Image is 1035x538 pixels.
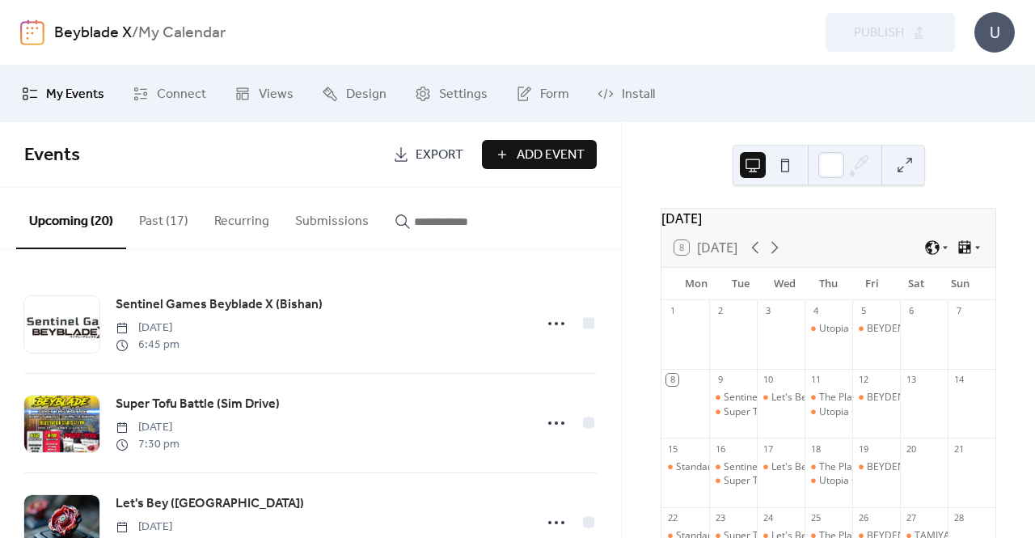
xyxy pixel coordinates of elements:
div: Let's Bey (Canberra) [757,460,805,474]
div: 27 [905,512,917,524]
span: Settings [439,85,488,104]
span: Add Event [517,146,585,165]
div: Let's Bey ([GEOGRAPHIC_DATA]) [771,460,919,474]
div: Utopia Games Beyblade (Bishan) [805,322,852,336]
a: Export [381,140,475,169]
div: 19 [857,443,869,455]
div: 3 [762,305,774,317]
div: Mon [674,268,718,300]
button: Past (17) [126,188,201,248]
div: Tue [718,268,762,300]
span: My Events [46,85,104,104]
span: Form [540,85,569,104]
div: 8 [666,374,678,386]
span: 6:45 pm [116,337,180,354]
span: Connect [157,85,206,104]
div: Utopia Games Beyblade (Bishan) [819,474,968,488]
div: The Playground 217 Henderson Road [805,391,852,405]
img: logo [20,19,44,45]
b: / [132,18,138,49]
div: Utopia Games Beyblade (Bishan) [805,405,852,419]
span: 7:30 pm [116,436,180,453]
div: BEYDEN (Comm Tournament) [867,460,1002,474]
div: 13 [905,374,917,386]
span: Install [622,85,655,104]
div: Fri [851,268,894,300]
a: My Events [10,72,116,116]
div: Sentinel Games Beyblade X (Bishan) [724,460,887,474]
div: 5 [857,305,869,317]
div: Sun [939,268,982,300]
span: Sentinel Games Beyblade X (Bishan) [116,295,323,315]
div: The Playground 217 Henderson Road [805,460,852,474]
div: 25 [809,512,822,524]
span: [DATE] [116,320,180,337]
div: BEYDEN (Comm Tournament) [852,460,900,474]
button: Recurring [201,188,282,248]
div: Sentinel Games Beyblade X (Bishan) [709,460,757,474]
div: Utopia Games Beyblade (Bishan) [819,322,968,336]
div: 20 [905,443,917,455]
div: BEYDEN (Comm & G3 Tournament) [852,391,900,405]
div: Wed [763,268,806,300]
span: Let's Bey ([GEOGRAPHIC_DATA]) [116,494,304,514]
div: Let's Bey (Canberra) [757,391,805,405]
div: Sentinel Games Beyblade X (Bishan) [709,391,757,405]
div: [DATE] [661,209,995,228]
span: Export [416,146,463,165]
div: 11 [809,374,822,386]
div: BEYDEN (Comm & G3 Tournament) [867,391,1027,405]
div: 16 [714,443,726,455]
div: BEYDEN (NorthShore) [852,322,900,336]
div: Super Tofu Battle (Sim Drive) [724,405,855,419]
div: Standard SG BBX Format (Comm & G3 Tournament) [676,460,910,474]
div: Sat [894,268,938,300]
a: Views [222,72,306,116]
div: Utopia Games Beyblade (Bishan) [805,474,852,488]
span: [DATE] [116,519,180,536]
div: Utopia Games Beyblade (Bishan) [819,405,968,419]
div: 10 [762,374,774,386]
a: Super Tofu Battle (Sim Drive) [116,394,280,415]
div: 6 [905,305,917,317]
div: Let's Bey ([GEOGRAPHIC_DATA]) [771,391,919,405]
div: Standard SG BBX Format (Comm & G3 Tournament) [661,460,709,474]
button: Submissions [282,188,382,248]
div: 18 [809,443,822,455]
div: 24 [762,512,774,524]
span: Super Tofu Battle (Sim Drive) [116,395,280,414]
button: Add Event [482,140,597,169]
a: Settings [403,72,500,116]
a: Connect [120,72,218,116]
a: Design [310,72,399,116]
span: Design [346,85,387,104]
div: 21 [953,443,965,455]
div: 17 [762,443,774,455]
div: Super Tofu Battle (Sim Drive) [709,405,757,419]
div: 15 [666,443,678,455]
div: Super Tofu Battle (Sim Drive) [709,474,757,488]
div: 4 [809,305,822,317]
div: U [974,12,1015,53]
a: Let's Bey ([GEOGRAPHIC_DATA]) [116,494,304,515]
div: Super Tofu Battle (Sim Drive) [724,474,855,488]
div: 26 [857,512,869,524]
div: 9 [714,374,726,386]
div: Thu [806,268,850,300]
b: My Calendar [138,18,226,49]
a: Beyblade X [54,18,132,49]
div: 1 [666,305,678,317]
div: 7 [953,305,965,317]
span: Events [24,138,80,173]
button: Upcoming (20) [16,188,126,249]
div: 12 [857,374,869,386]
div: BEYDEN (NorthShore) [867,322,966,336]
div: 14 [953,374,965,386]
div: 22 [666,512,678,524]
div: Sentinel Games Beyblade X (Bishan) [724,391,887,405]
span: Views [259,85,294,104]
div: 23 [714,512,726,524]
span: [DATE] [116,419,180,436]
div: 28 [953,512,965,524]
